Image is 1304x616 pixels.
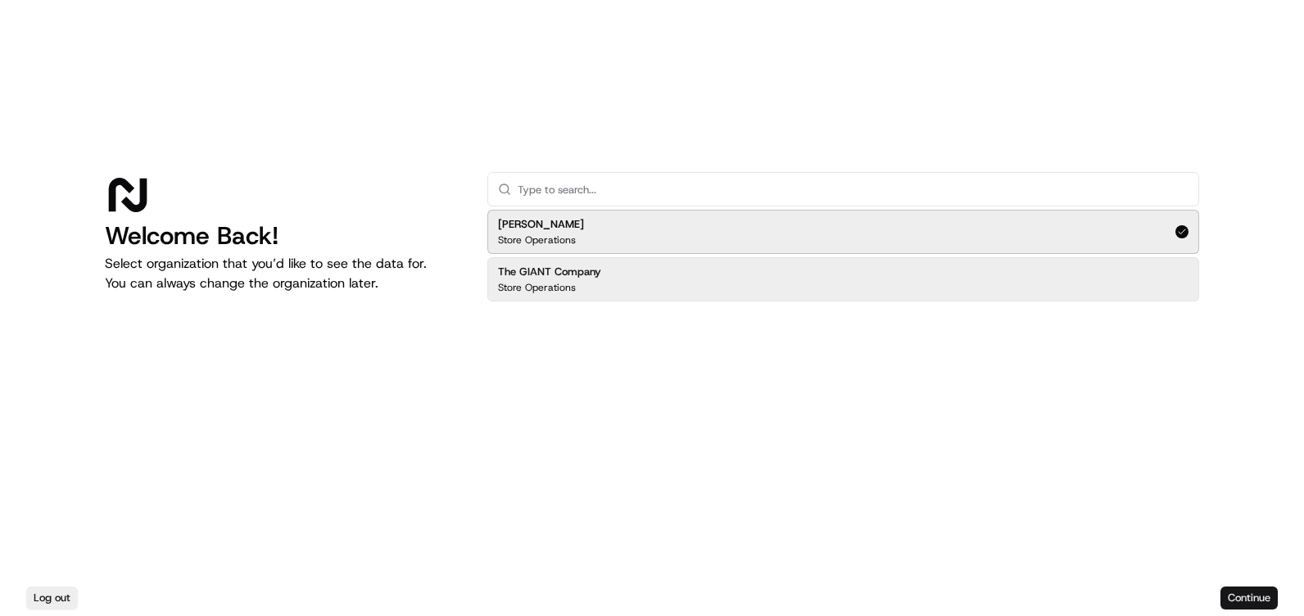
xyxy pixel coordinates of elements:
button: Log out [26,587,78,609]
p: Store Operations [498,233,576,247]
input: Type to search... [518,173,1189,206]
div: Suggestions [487,206,1199,305]
h1: Welcome Back! [105,221,461,251]
p: Store Operations [498,281,576,294]
button: Continue [1220,587,1278,609]
h2: The GIANT Company [498,265,601,279]
h2: [PERSON_NAME] [498,217,584,232]
p: Select organization that you’d like to see the data for. You can always change the organization l... [105,254,461,293]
